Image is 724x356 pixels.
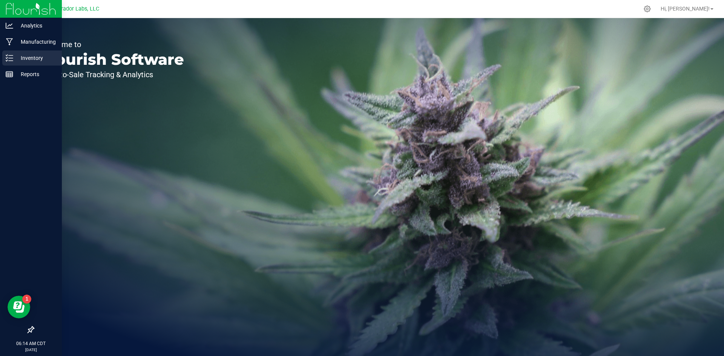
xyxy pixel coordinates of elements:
p: Inventory [13,53,58,63]
span: Curador Labs, LLC [55,6,99,12]
inline-svg: Inventory [6,54,13,62]
inline-svg: Analytics [6,22,13,29]
p: Welcome to [41,41,184,48]
p: Seed-to-Sale Tracking & Analytics [41,71,184,78]
span: Hi, [PERSON_NAME]! [661,6,710,12]
p: Reports [13,70,58,79]
p: [DATE] [3,347,58,353]
iframe: Resource center unread badge [22,295,31,304]
p: Flourish Software [41,52,184,67]
div: Manage settings [643,5,652,12]
inline-svg: Manufacturing [6,38,13,46]
inline-svg: Reports [6,70,13,78]
p: Analytics [13,21,58,30]
p: Manufacturing [13,37,58,46]
iframe: Resource center [8,296,30,318]
p: 06:14 AM CDT [3,340,58,347]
